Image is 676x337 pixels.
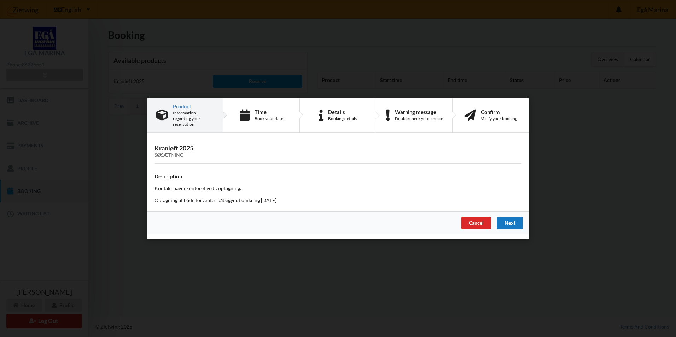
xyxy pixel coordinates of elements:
[155,173,521,180] h4: Description
[328,109,357,115] div: Details
[481,116,517,122] div: Verify your booking
[155,152,521,158] div: Søsætning
[395,109,443,115] div: Warning message
[461,217,491,229] div: Cancel
[155,144,521,158] h3: Kranløft 2025
[155,185,521,192] p: Kontakt havnekontoret vedr. optagning.
[255,116,283,122] div: Book your date
[155,197,521,204] p: Optagning af både forventes påbegyndt omkring [DATE]
[255,109,283,115] div: Time
[497,217,523,229] div: Next
[395,116,443,122] div: Double check your choice
[173,110,214,127] div: Information regarding your reservation
[328,116,357,122] div: Booking details
[173,104,214,109] div: Product
[481,109,517,115] div: Confirm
